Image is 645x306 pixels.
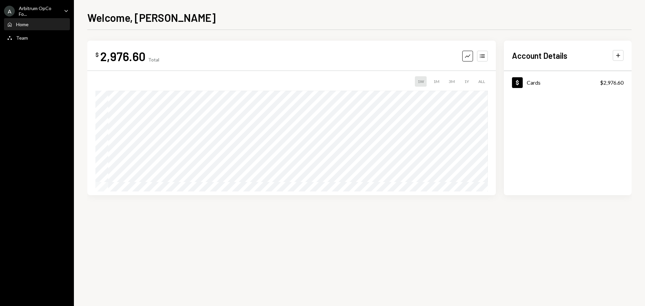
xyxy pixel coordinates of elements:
div: $ [95,51,99,58]
div: Cards [527,79,541,86]
div: 1M [431,76,442,87]
a: Home [4,18,70,30]
h1: Welcome, [PERSON_NAME] [87,11,216,24]
h2: Account Details [512,50,567,61]
div: 1W [415,76,427,87]
div: 2,976.60 [100,49,145,64]
div: $2,976.60 [600,79,623,87]
div: A [4,6,15,16]
div: Team [16,35,28,41]
div: 3M [446,76,458,87]
div: Arbitrum OpCo Fo... [19,5,58,17]
div: ALL [476,76,488,87]
div: 1Y [462,76,472,87]
a: Cards$2,976.60 [504,71,632,94]
a: Team [4,32,70,44]
div: Home [16,21,29,27]
div: Total [148,57,159,62]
